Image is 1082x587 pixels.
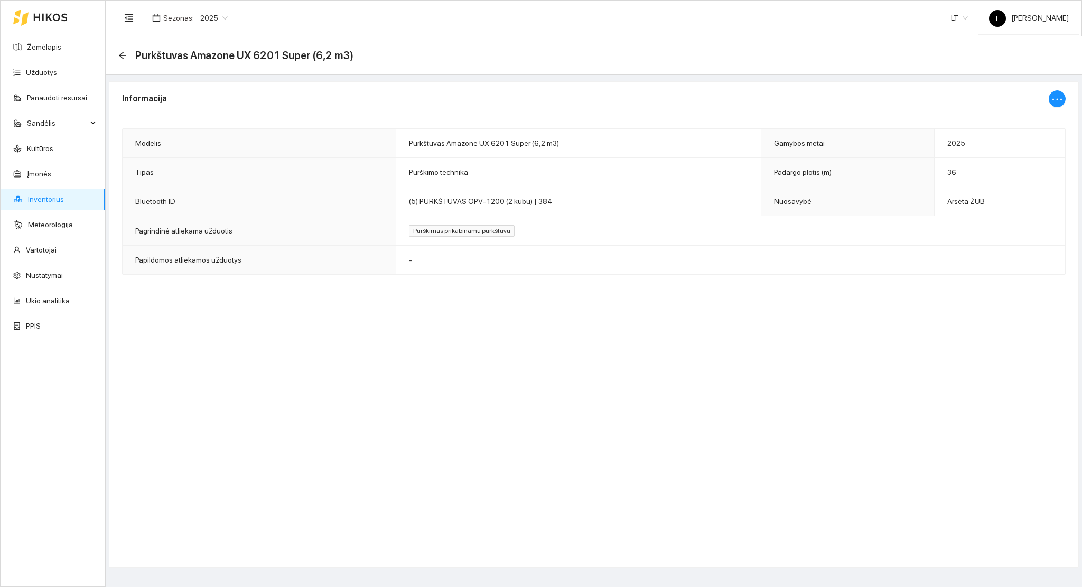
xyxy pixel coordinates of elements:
a: Užduotys [26,68,57,77]
span: LT [951,10,968,26]
span: Purškimas prikabinamu purkštuvu [409,225,515,237]
span: [PERSON_NAME] [989,14,1069,22]
span: Sandėlis [27,113,87,134]
span: menu-fold [124,13,134,23]
div: Atgal [118,51,127,60]
span: calendar [152,14,161,22]
span: - [409,256,412,264]
a: Meteorologija [28,220,73,229]
span: Nuosavybė [774,197,811,206]
span: Arsėta ŽŪB [947,197,985,206]
a: Žemėlapis [27,43,61,51]
span: Tipas [135,168,154,176]
a: Inventorius [28,195,64,203]
span: Pagrindinė atliekama užduotis [135,227,232,235]
span: Bluetooth ID [135,197,175,206]
span: Purkštuvas Amazone UX 6201 Super (6,2 m3) [135,47,353,64]
span: Modelis [135,139,161,147]
span: 2025 [947,139,965,147]
span: 36 [947,168,956,176]
a: Panaudoti resursai [27,94,87,102]
span: Gamybos metai [774,139,825,147]
span: Sezonas : [163,12,194,24]
a: PPIS [26,322,41,330]
span: arrow-left [118,51,127,60]
span: Purškimo technika [409,168,468,176]
button: ellipsis [1049,90,1066,107]
a: Vartotojai [26,246,57,254]
span: ellipsis [1051,93,1064,108]
a: Ūkio analitika [26,296,70,305]
span: Purkštuvas Amazone UX 6201 Super (6,2 m3) [409,139,559,147]
a: Nustatymai [26,271,63,279]
span: (5) PURKŠTUVAS OPV-1200 (2 kubu) | 384 [409,197,553,206]
a: Įmonės [27,170,51,178]
span: L [996,10,1000,27]
div: Informacija [122,83,1049,114]
span: Papildomos atliekamos užduotys [135,256,241,264]
span: 2025 [200,10,228,26]
span: Padargo plotis (m) [774,168,832,176]
button: menu-fold [118,7,139,29]
a: Kultūros [27,144,53,153]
